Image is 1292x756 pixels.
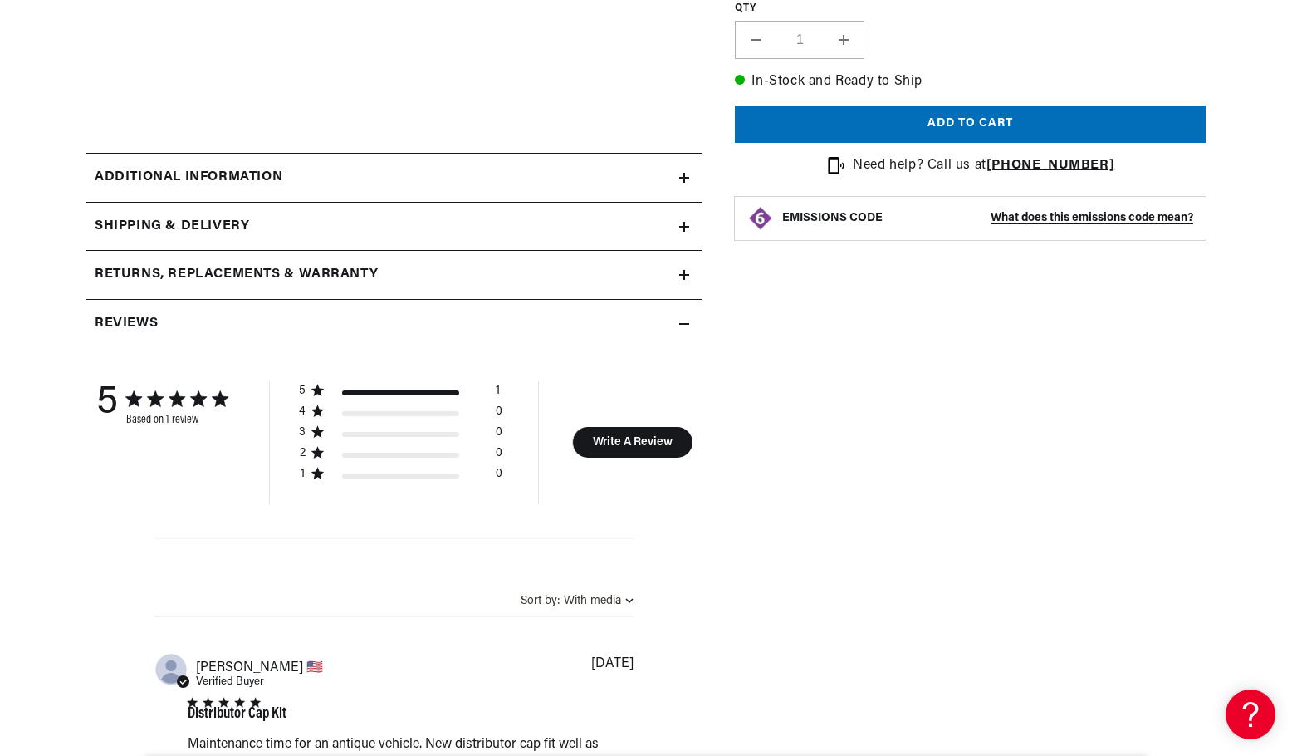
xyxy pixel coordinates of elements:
[299,446,502,467] div: 2 star by 0 reviews
[853,155,1114,177] p: Need help? Call us at
[188,707,286,722] div: Distributor Cap Kit
[96,381,118,426] div: 5
[299,425,306,440] div: 3
[126,414,228,426] div: Based on 1 review
[86,203,702,251] summary: Shipping & Delivery
[299,467,502,488] div: 1 star by 0 reviews
[86,154,702,202] summary: Additional information
[95,264,378,286] h2: Returns, Replacements & Warranty
[735,2,1206,16] label: QTY
[299,425,502,446] div: 3 star by 0 reviews
[564,595,621,607] div: With media
[572,427,692,458] button: Write A Review
[299,467,306,482] div: 1
[299,384,306,399] div: 5
[86,300,702,348] summary: Reviews
[95,216,249,238] h2: Shipping & Delivery
[735,106,1206,143] button: Add to cart
[986,159,1114,172] a: [PHONE_NUMBER]
[299,405,502,425] div: 4 star by 0 reviews
[95,167,282,189] h2: Additional information
[591,657,634,670] div: [DATE]
[496,446,502,467] div: 0
[782,211,1193,226] button: EMISSIONS CODEWhat does this emissions code mean?
[735,71,1206,93] p: In-Stock and Ready to Ship
[95,313,158,335] h2: Reviews
[496,425,502,446] div: 0
[521,595,560,607] span: Sort by:
[496,384,500,405] div: 1
[196,676,264,687] span: Verified Buyer
[521,595,634,607] button: Sort by:With media
[991,212,1193,224] strong: What does this emissions code mean?
[86,251,702,299] summary: Returns, Replacements & Warranty
[188,698,286,707] div: 5 star rating out of 5 stars
[299,446,306,461] div: 2
[496,467,502,488] div: 0
[496,405,502,425] div: 0
[747,205,774,232] img: Emissions code
[196,659,323,675] span: John G.
[782,212,883,224] strong: EMISSIONS CODE
[299,405,306,420] div: 4
[299,384,502,405] div: 5 star by 1 reviews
